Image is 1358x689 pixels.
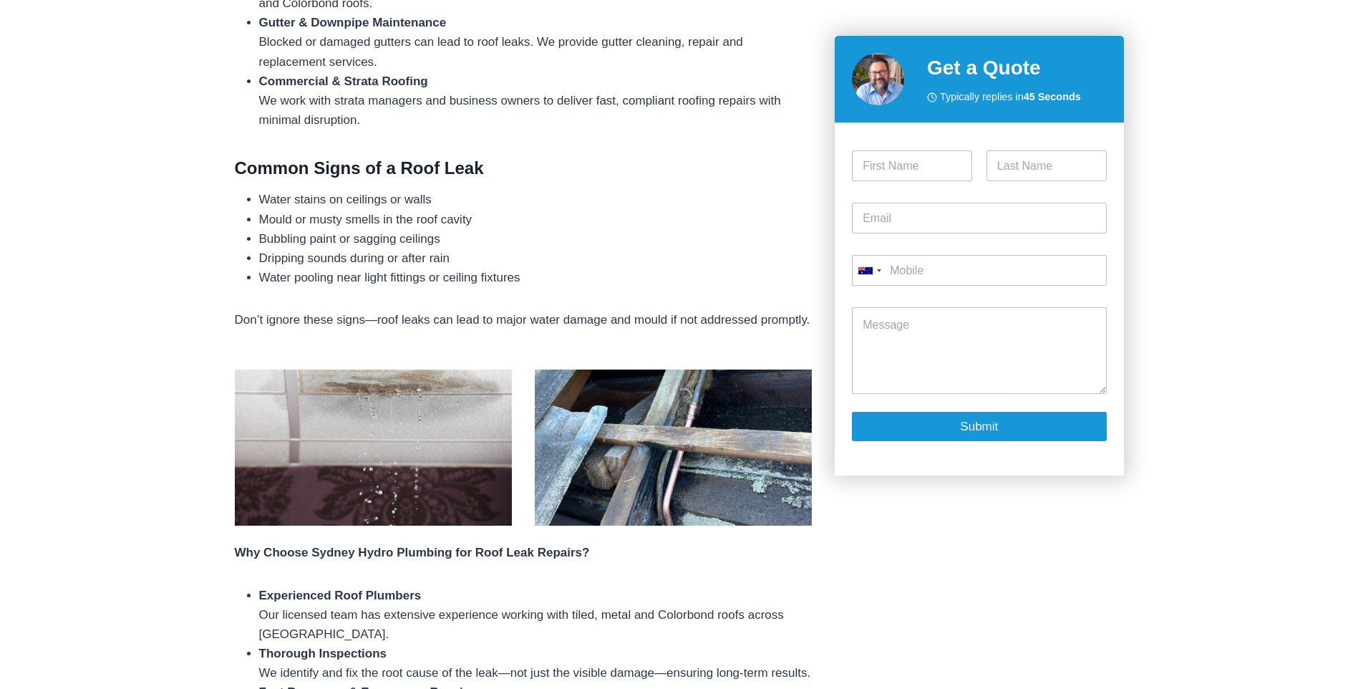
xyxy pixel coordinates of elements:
strong: 45 Seconds [1024,91,1081,102]
li: Our licensed team has extensive experience working with tiled, metal and Colorbond roofs across [... [259,586,813,645]
strong: Experienced Roof Plumbers [259,589,422,602]
li: We identify and fix the root cause of the leak—not just the visible damage—ensuring long-term res... [259,644,813,683]
input: Email [852,203,1106,233]
button: Selected country [852,255,886,286]
input: Last Name [986,150,1107,181]
input: Mobile [852,255,1106,286]
li: Water stains on ceilings or walls [259,190,813,209]
li: Bubbling paint or sagging ceilings [259,229,813,249]
strong: Commercial & Strata Roofing [259,74,428,88]
p: Don’t ignore these signs—roof leaks can lead to major water damage and mould if not addressed pro... [235,310,813,329]
button: Submit [852,411,1106,440]
span: Typically replies in [940,89,1081,105]
li: Dripping sounds during or after rain [259,249,813,268]
li: We work with strata managers and business owners to deliver fast, compliant roofing repairs with ... [259,72,813,130]
li: Blocked or damaged gutters can lead to roof leaks. We provide gutter cleaning, repair and replace... [259,13,813,72]
h2: Get a Quote [927,53,1107,83]
strong: Common Signs of a Roof Leak [235,158,484,178]
strong: Thorough Inspections [259,647,387,660]
input: First Name [852,150,972,181]
strong: Gutter & Downpipe Maintenance [259,16,447,29]
li: Water pooling near light fittings or ceiling fixtures [259,268,813,287]
li: Mould or musty smells in the roof cavity [259,210,813,229]
strong: Why Choose Sydney Hydro Plumbing for Roof Leak Repairs? [235,546,590,559]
